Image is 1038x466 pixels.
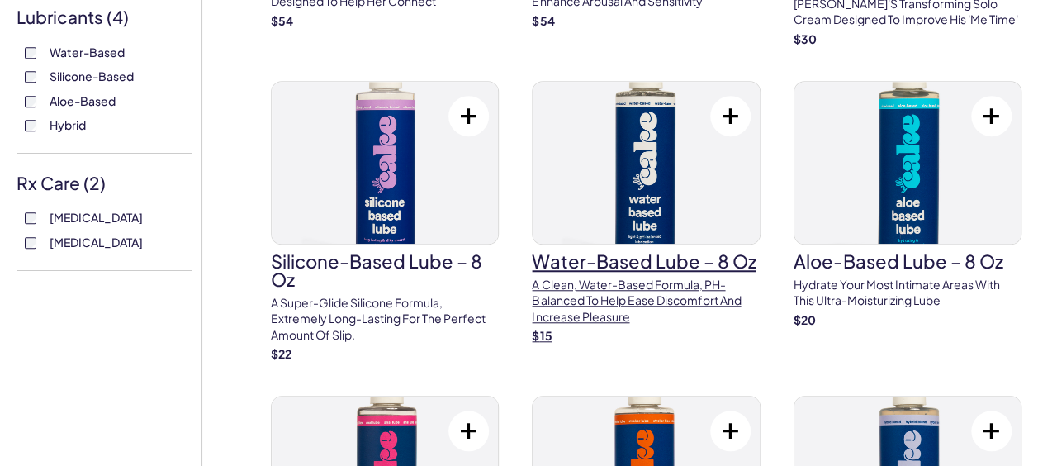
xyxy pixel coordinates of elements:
input: Hybrid [25,120,36,131]
strong: $ 54 [271,13,293,28]
h3: Silicone-Based Lube – 8 oz [271,252,499,288]
img: Aloe-Based Lube – 8 oz [794,82,1021,244]
input: [MEDICAL_DATA] [25,237,36,249]
strong: $ 20 [794,312,816,327]
strong: $ 22 [271,346,291,361]
strong: $ 54 [532,13,554,28]
span: Hybrid [50,114,86,136]
img: Silicone-Based Lube – 8 oz [272,82,498,244]
strong: $ 30 [794,31,817,46]
a: Silicone-Based Lube – 8 ozSilicone-Based Lube – 8 ozA super-glide silicone formula, extremely lon... [271,81,499,363]
input: Aloe-Based [25,96,36,107]
p: A clean, water-based formula, pH-balanced to help ease discomfort and increase pleasure [532,277,760,326]
span: Water-Based [50,41,125,63]
span: [MEDICAL_DATA] [50,231,143,253]
input: [MEDICAL_DATA] [25,212,36,224]
a: Aloe-Based Lube – 8 ozAloe-Based Lube – 8 ozHydrate your most intimate areas with this ultra-mois... [794,81,1021,329]
a: Water-Based Lube – 8 ozWater-Based Lube – 8 ozA clean, water-based formula, pH-balanced to help e... [532,81,760,345]
span: Silicone-Based [50,65,134,87]
span: [MEDICAL_DATA] [50,207,143,228]
h3: Water-Based Lube – 8 oz [532,252,760,270]
input: Water-Based [25,47,36,59]
span: Aloe-Based [50,90,116,112]
strong: $ 15 [532,328,552,343]
h3: Aloe-Based Lube – 8 oz [794,252,1021,270]
input: Silicone-Based [25,71,36,83]
p: Hydrate your most intimate areas with this ultra-moisturizing lube [794,277,1021,309]
img: Water-Based Lube – 8 oz [533,82,759,244]
p: A super-glide silicone formula, extremely long-lasting for the perfect amount of slip. [271,295,499,344]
